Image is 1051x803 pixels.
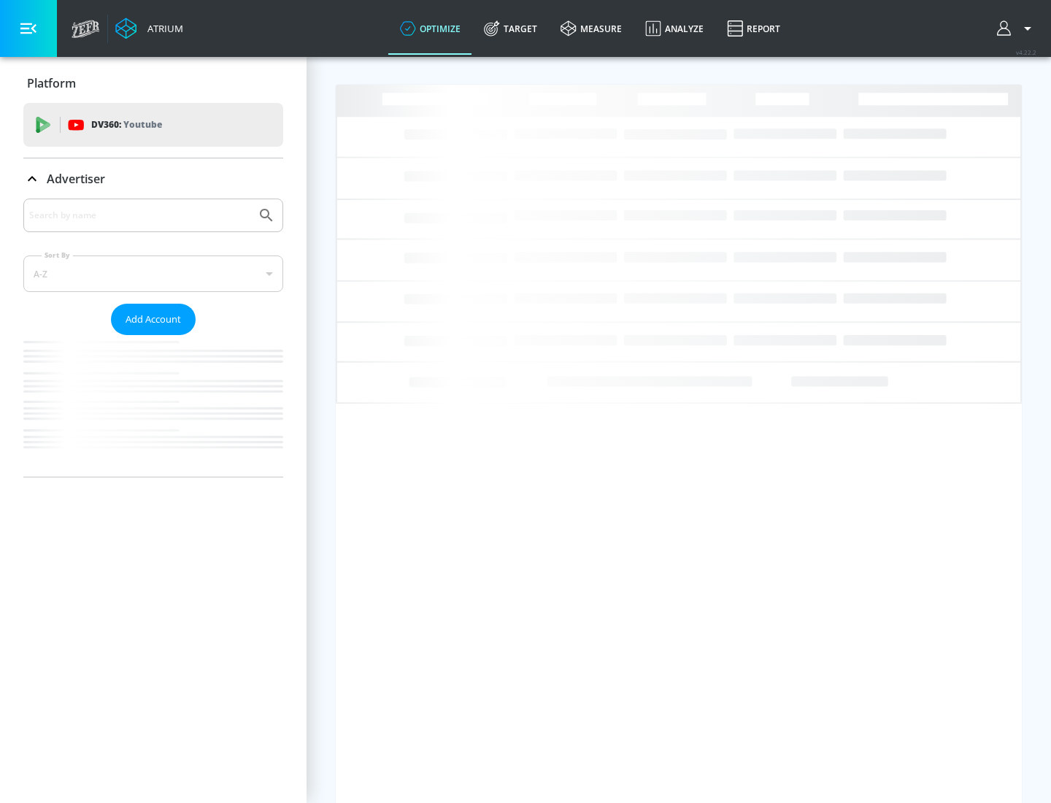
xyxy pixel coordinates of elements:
input: Search by name [29,206,250,225]
div: Platform [23,63,283,104]
p: Platform [27,75,76,91]
a: Report [715,2,792,55]
div: A-Z [23,255,283,292]
button: Add Account [111,304,196,335]
a: measure [549,2,634,55]
span: Add Account [126,311,181,328]
a: Target [472,2,549,55]
nav: list of Advertiser [23,335,283,477]
div: Advertiser [23,158,283,199]
label: Sort By [42,250,73,260]
a: optimize [388,2,472,55]
p: DV360: [91,117,162,133]
div: Advertiser [23,199,283,477]
p: Advertiser [47,171,105,187]
span: v 4.22.2 [1016,48,1036,56]
a: Analyze [634,2,715,55]
p: Youtube [123,117,162,132]
div: DV360: Youtube [23,103,283,147]
div: Atrium [142,22,183,35]
a: Atrium [115,18,183,39]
